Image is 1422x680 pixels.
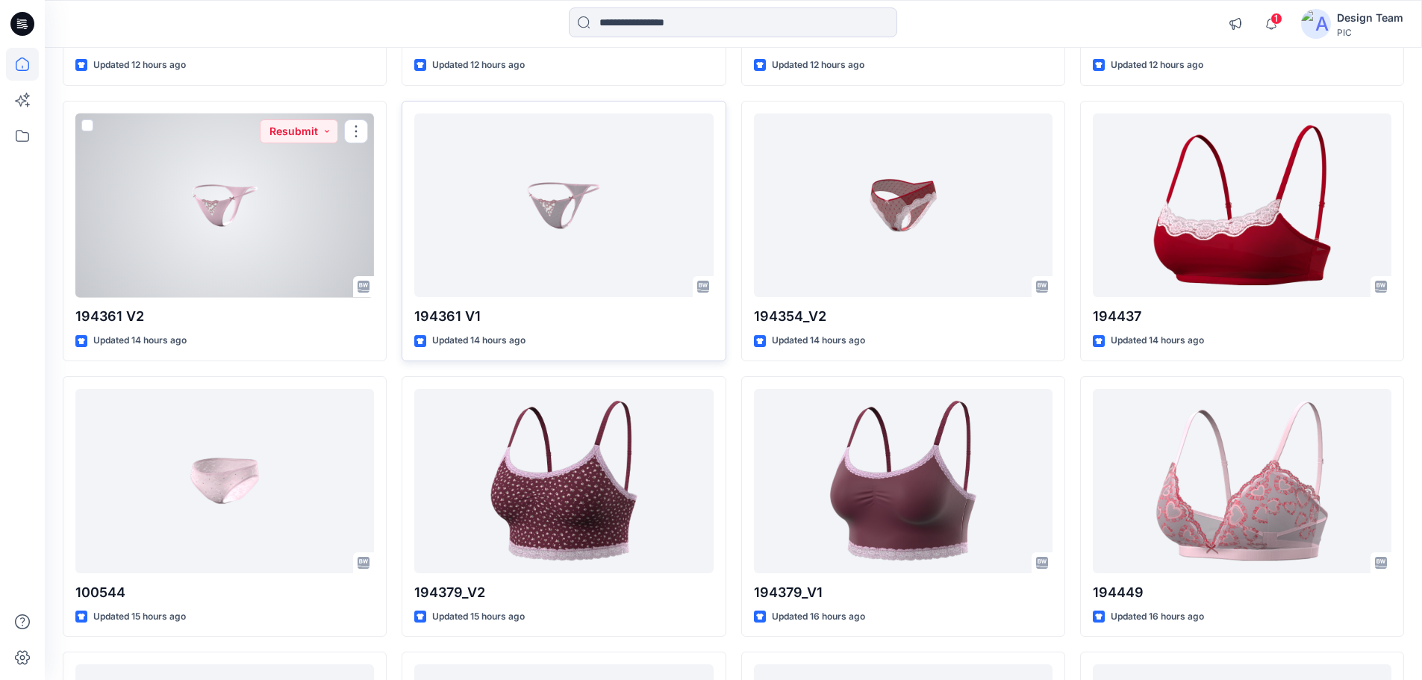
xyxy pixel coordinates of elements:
[754,113,1053,298] a: 194354_V2
[1093,582,1391,603] p: 194449
[1093,113,1391,298] a: 194437
[414,113,713,298] a: 194361 V1
[93,609,186,625] p: Updated 15 hours ago
[75,306,374,327] p: 194361 V2
[1270,13,1282,25] span: 1
[1093,306,1391,327] p: 194437
[1337,27,1403,38] div: PIC
[754,306,1053,327] p: 194354_V2
[75,113,374,298] a: 194361 V2
[75,582,374,603] p: 100544
[414,306,713,327] p: 194361 V1
[772,333,865,349] p: Updated 14 hours ago
[432,57,525,73] p: Updated 12 hours ago
[1337,9,1403,27] div: Design Team
[1111,609,1204,625] p: Updated 16 hours ago
[414,389,713,573] a: 194379_V2
[414,582,713,603] p: 194379_V2
[772,609,865,625] p: Updated 16 hours ago
[93,333,187,349] p: Updated 14 hours ago
[1093,389,1391,573] a: 194449
[93,57,186,73] p: Updated 12 hours ago
[754,389,1053,573] a: 194379_V1
[772,57,864,73] p: Updated 12 hours ago
[1301,9,1331,39] img: avatar
[432,609,525,625] p: Updated 15 hours ago
[1111,333,1204,349] p: Updated 14 hours ago
[1111,57,1203,73] p: Updated 12 hours ago
[75,389,374,573] a: 100544
[432,333,526,349] p: Updated 14 hours ago
[754,582,1053,603] p: 194379_V1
